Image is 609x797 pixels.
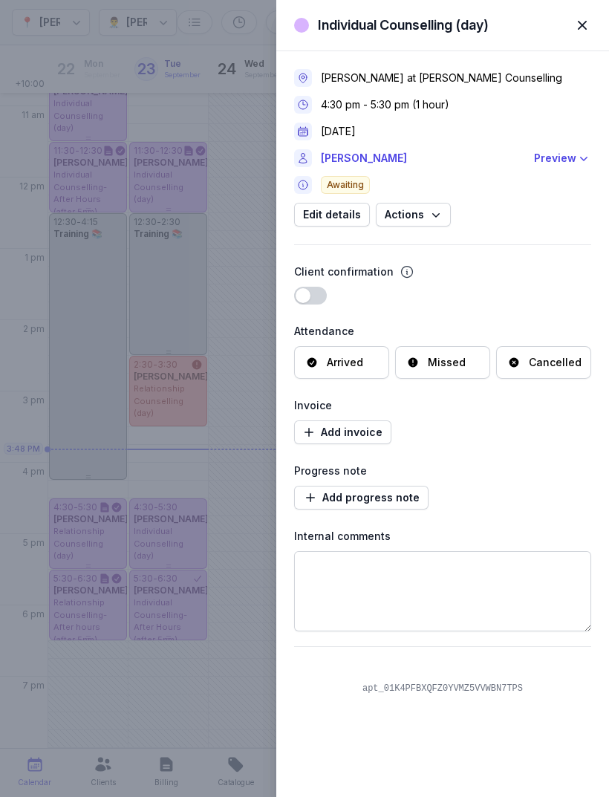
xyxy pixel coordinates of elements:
[534,149,576,167] div: Preview
[321,124,356,139] div: [DATE]
[327,355,363,370] div: Arrived
[303,206,361,224] span: Edit details
[294,462,591,480] div: Progress note
[303,423,382,441] span: Add invoice
[303,489,420,507] span: Add progress note
[428,355,466,370] div: Missed
[321,149,525,167] a: [PERSON_NAME]
[294,263,394,281] div: Client confirmation
[294,397,591,414] div: Invoice
[294,322,591,340] div: Attendance
[321,176,370,194] span: Awaiting
[318,16,489,34] div: Individual Counselling (day)
[534,149,591,167] button: Preview
[294,527,591,545] div: Internal comments
[376,203,451,227] button: Actions
[529,355,582,370] div: Cancelled
[385,206,442,224] span: Actions
[356,683,529,694] div: apt_01K4PFBXQFZ0YVMZ5VVWBN7TPS
[294,203,370,227] button: Edit details
[321,97,449,112] div: 4:30 pm - 5:30 pm (1 hour)
[321,71,562,85] div: [PERSON_NAME] at [PERSON_NAME] Counselling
